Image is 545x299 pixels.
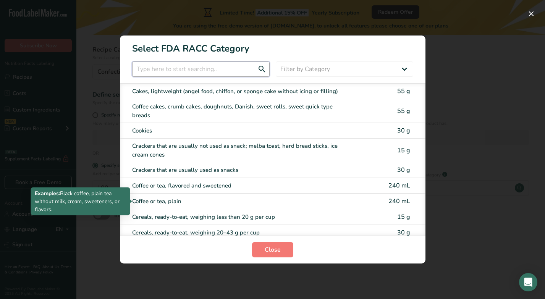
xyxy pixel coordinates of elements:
p: Black coffee, plain tea without milk, cream, sweeteners, or flavors. [35,189,126,213]
input: Type here to start searching.. [132,61,270,77]
span: 30 g [397,228,410,237]
div: Cereals, ready-to-eat, weighing 20–43 g per cup [132,228,349,237]
div: Cookies [132,126,349,135]
button: Close [252,242,293,257]
b: Examples: [35,190,60,197]
h1: Select FDA RACC Category [120,36,425,55]
span: 240 mL [388,197,410,205]
div: Crackers that are usually not used as snack; melba toast, hard bread sticks, ice cream cones [132,142,349,159]
span: 55 g [397,87,410,95]
div: Crackers that are usually used as snacks [132,166,349,175]
div: Cereals, ready-to-eat, weighing less than 20 g per cup [132,213,349,221]
div: Cakes, lightweight (angel food, chiffon, or sponge cake without icing or filling) [132,87,349,96]
span: 30 g [397,126,410,135]
span: 55 g [397,107,410,115]
span: 15 g [397,213,410,221]
div: Coffee cakes, crumb cakes, doughnuts, Danish, sweet rolls, sweet quick type breads [132,102,349,120]
div: Open Intercom Messenger [519,273,537,291]
div: Coffee or tea, flavored and sweetened [132,181,349,190]
div: Coffee or tea, plain [132,197,349,206]
span: 15 g [397,146,410,155]
span: 240 mL [388,181,410,190]
span: 30 g [397,166,410,174]
span: Close [265,245,281,254]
